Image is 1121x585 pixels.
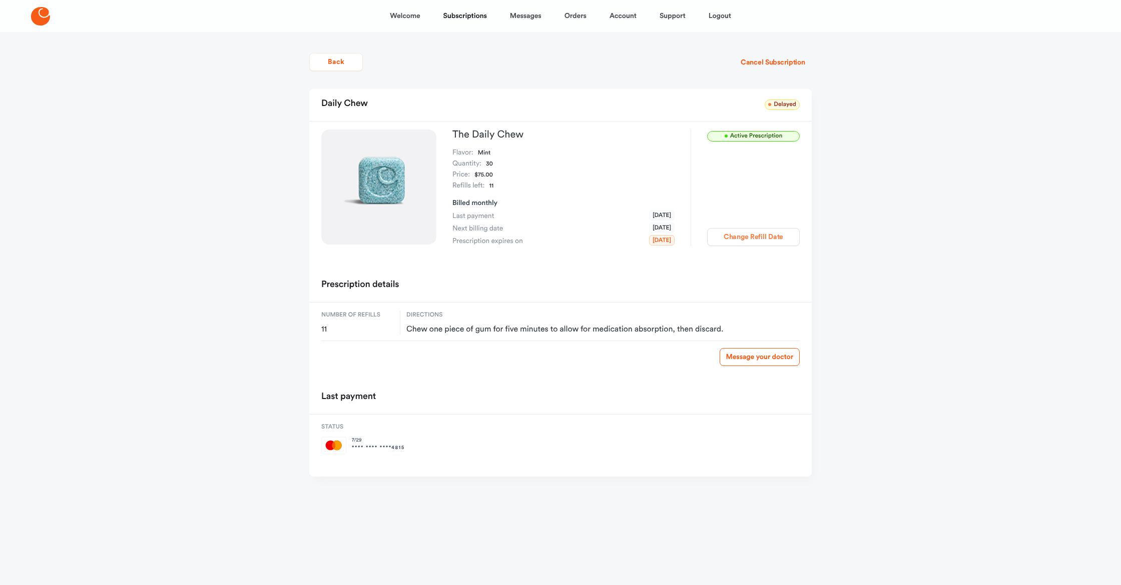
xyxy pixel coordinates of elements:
[707,228,800,246] button: Change Refill Date
[452,180,484,191] dt: Refills left:
[321,129,436,244] img: The Daily Chew
[610,4,637,28] a: Account
[452,211,494,221] span: Last payment
[321,324,394,334] span: 11
[309,53,363,71] button: Back
[321,436,347,454] img: mastercard
[649,222,675,233] span: [DATE]
[406,310,800,319] span: Directions
[478,147,490,158] dd: Mint
[321,388,376,406] h2: Last payment
[565,4,587,28] a: Orders
[321,422,405,431] span: Status
[707,131,800,141] span: Active Prescription
[406,324,800,334] span: Chew one piece of gum for five minutes to allow for medication absorption, then discard.
[452,199,497,206] span: Billed monthly
[720,348,800,366] a: Message your doctor
[649,210,675,220] span: [DATE]
[352,436,405,444] span: 7 / 29
[443,4,487,28] a: Subscriptions
[452,129,675,139] h3: The Daily Chew
[452,147,473,158] dt: Flavor:
[321,95,368,113] h2: Daily Chew
[452,158,481,169] dt: Quantity:
[452,223,503,233] span: Next billing date
[709,4,731,28] a: Logout
[486,158,493,169] dd: 30
[321,310,394,319] span: Number of refills
[649,235,675,245] span: [DATE]
[452,236,523,246] span: Prescription expires on
[660,4,686,28] a: Support
[489,180,493,191] dd: 11
[510,4,541,28] a: Messages
[390,4,420,28] a: Welcome
[765,99,800,110] span: Delayed
[321,276,399,294] h2: Prescription details
[474,169,493,180] dd: $75.00
[452,169,470,180] dt: Price:
[734,53,812,71] button: Cancel Subscription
